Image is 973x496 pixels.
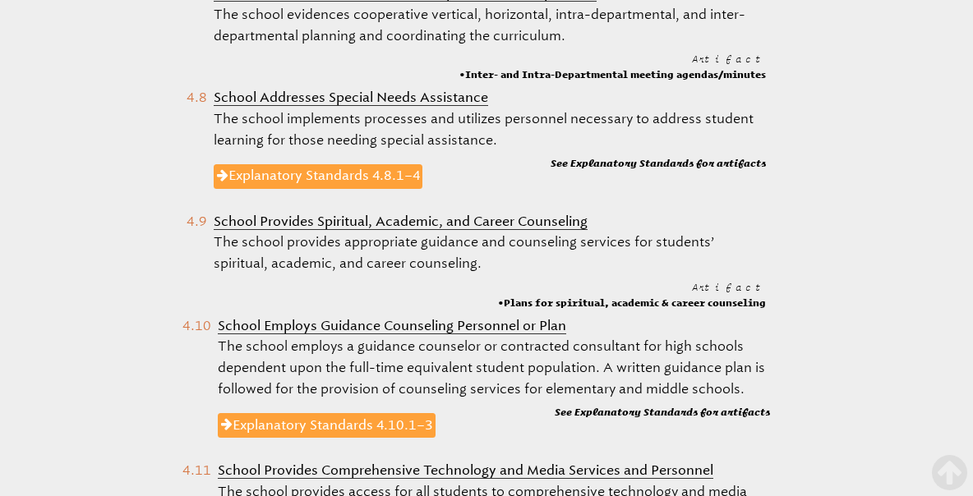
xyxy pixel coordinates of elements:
a: Explanatory Standards 4.10.1–3 [218,413,436,438]
b: School Provides Comprehensive Technology and Media Services and Personnel [218,462,713,478]
b: See Explanatory Standards for artifacts [551,157,766,168]
span: Inter- and Intra-Departmental meeting agendas/minutes [459,67,766,81]
a: Explanatory Standards 4.8.1–4 [214,164,422,189]
p: The school evidences cooperative vertical, horizontal, intra-departmental, and inter-departmental... [214,4,766,47]
p: The school provides appropriate guidance and counseling services for students’ spiritual, academi... [214,232,766,274]
p: The school employs a guidance counselor or contracted consultant for high schools dependent upon ... [218,336,770,400]
b: See Explanatory Standards for artifacts [555,406,770,417]
span: Plans for spiritual, academic & career counseling [498,295,766,310]
b: School Addresses Special Needs Assistance [214,90,488,105]
b: School Provides Spiritual, Academic, and Career Counseling [214,214,588,229]
span: Artifact [692,281,766,292]
b: School Employs Guidance Counseling Personnel or Plan [218,318,566,333]
span: Artifact [692,53,766,64]
p: The school implements processes and utilizes personnel necessary to address student learning for ... [214,108,766,151]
